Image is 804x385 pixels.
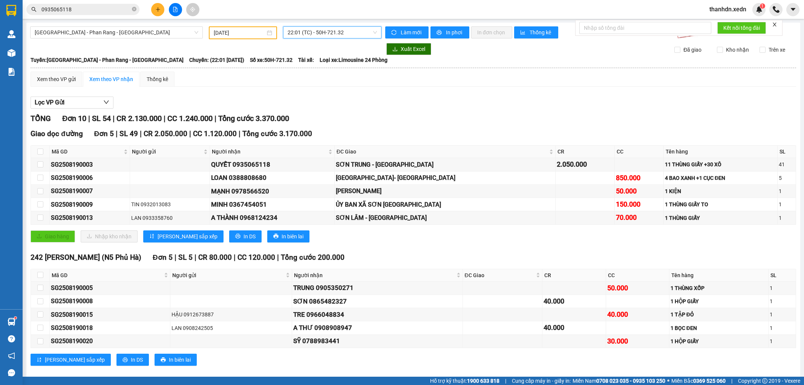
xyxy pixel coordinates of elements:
[51,310,169,319] div: SG2508190015
[51,336,169,346] div: SG2508190020
[430,26,469,38] button: printerIn phơi
[293,336,461,346] div: SỸ 0788983441
[8,352,15,359] span: notification
[172,310,291,319] div: HẬU 0912673887
[50,308,170,321] td: SG2508190015
[596,378,665,384] strong: 0708 023 035 - 0935 103 250
[8,318,15,326] img: warehouse-icon
[336,213,554,222] div: SƠN LÂM - [GEOGRAPHIC_DATA]
[573,377,665,385] span: Miền Nam
[52,147,122,156] span: Mã GD
[14,317,17,319] sup: 1
[770,297,795,305] div: 1
[392,46,398,52] span: download
[530,28,552,37] span: Thống kê
[671,377,726,385] span: Miền Bắc
[671,324,767,332] div: 1 BỌC ĐEN
[401,28,423,37] span: Làm mới
[770,310,795,319] div: 1
[31,354,111,366] button: sort-ascending[PERSON_NAME] sắp xếp
[430,377,499,385] span: Hỗ trợ kỹ thuật:
[544,296,604,307] div: 40.000
[116,354,149,366] button: printerIn DS
[288,27,377,38] span: 22:01 (TC) - 50H-721.32
[336,186,554,196] div: [PERSON_NAME]
[211,186,333,196] div: MẠNH 0978566520
[544,322,604,333] div: 40.000
[190,7,195,12] span: aim
[169,356,191,364] span: In biên lai
[50,335,170,348] td: SG2508190020
[198,253,232,262] span: CR 80.000
[8,49,15,57] img: warehouse-icon
[131,356,143,364] span: In DS
[336,200,554,209] div: ỦY BAN XÃ SƠN [GEOGRAPHIC_DATA]
[723,46,752,54] span: Kho nhận
[616,212,662,223] div: 70.000
[131,200,208,209] div: TIN 0932013083
[680,46,704,54] span: Đã giao
[665,187,776,195] div: 1 KIỆN
[282,232,303,241] span: In biên lai
[173,7,178,12] span: file-add
[436,30,443,36] span: printer
[607,309,668,320] div: 40.000
[147,75,168,83] div: Thống kê
[50,295,170,308] td: SG2508190008
[520,30,527,36] span: bar-chart
[665,200,776,209] div: 1 THÙNG GIẤY TO
[218,114,289,123] span: Tổng cước 3.370.000
[671,310,767,319] div: 1 TẬP ĐỎ
[50,321,170,334] td: SG2508190018
[140,129,142,138] span: |
[158,232,217,241] span: [PERSON_NAME] sắp xếp
[88,114,90,123] span: |
[52,271,162,279] span: Mã GD
[267,230,309,242] button: printerIn biên lai
[665,174,776,182] div: 4 BAO XANH +1 CỤC ĐEN
[143,230,224,242] button: sort-ascending[PERSON_NAME] sắp xếp
[167,114,213,123] span: CC 1.240.000
[790,6,796,13] span: caret-down
[703,5,752,14] span: thanhdn.xedn
[786,3,799,16] button: caret-down
[51,283,169,293] div: SG2508190005
[514,26,558,38] button: bar-chartThống kê
[31,7,37,12] span: search
[298,56,314,64] span: Tài xế:
[467,378,499,384] strong: 1900 633 818
[293,323,461,333] div: A THƯ 0908908947
[336,173,554,183] div: [GEOGRAPHIC_DATA]- [GEOGRAPHIC_DATA]
[671,297,767,305] div: 1 HỘP GIẤY
[132,147,202,156] span: Người gửi
[766,46,788,54] span: Trên xe
[51,200,129,209] div: SG2508190009
[214,29,265,37] input: 19/08/2025
[144,129,187,138] span: CR 2.050.000
[211,173,333,183] div: LOAN 0388808680
[51,160,129,169] div: SG2508190003
[31,114,51,123] span: TỔNG
[45,356,105,364] span: [PERSON_NAME] sắp xếp
[151,3,164,16] button: plus
[193,129,237,138] span: CC 1.120.000
[175,253,176,262] span: |
[153,253,173,262] span: Đơn 5
[779,174,795,182] div: 5
[211,199,333,210] div: MINH 0367454051
[234,253,236,262] span: |
[94,129,114,138] span: Đơn 5
[8,68,15,76] img: solution-icon
[385,26,429,38] button: syncLàm mới
[616,173,662,183] div: 850.000
[51,186,129,196] div: SG2508190007
[401,45,425,53] span: Xuất Excel
[212,147,327,156] span: Người nhận
[669,269,769,282] th: Tên hàng
[237,253,275,262] span: CC 120.000
[556,146,615,158] th: CR
[50,198,130,211] td: SG2508190009
[132,6,136,13] span: close-circle
[149,233,155,239] span: sort-ascending
[607,336,668,347] div: 30.000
